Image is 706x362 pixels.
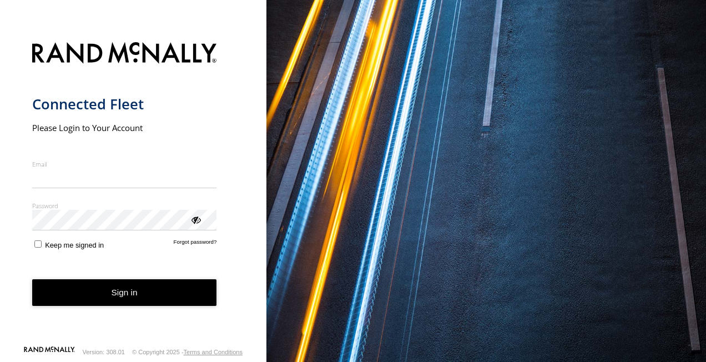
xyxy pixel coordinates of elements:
a: Visit our Website [24,346,75,358]
label: Password [32,202,217,210]
a: Terms and Conditions [184,349,243,355]
label: Email [32,160,217,168]
a: Forgot password? [174,239,217,249]
div: ViewPassword [190,214,201,225]
h2: Please Login to Your Account [32,122,217,133]
button: Sign in [32,279,217,306]
span: Keep me signed in [45,241,104,249]
div: Version: 308.01 [83,349,125,355]
h1: Connected Fleet [32,95,217,113]
img: Rand McNally [32,40,217,68]
form: main [32,36,235,345]
div: © Copyright 2025 - [132,349,243,355]
input: Keep me signed in [34,240,42,248]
